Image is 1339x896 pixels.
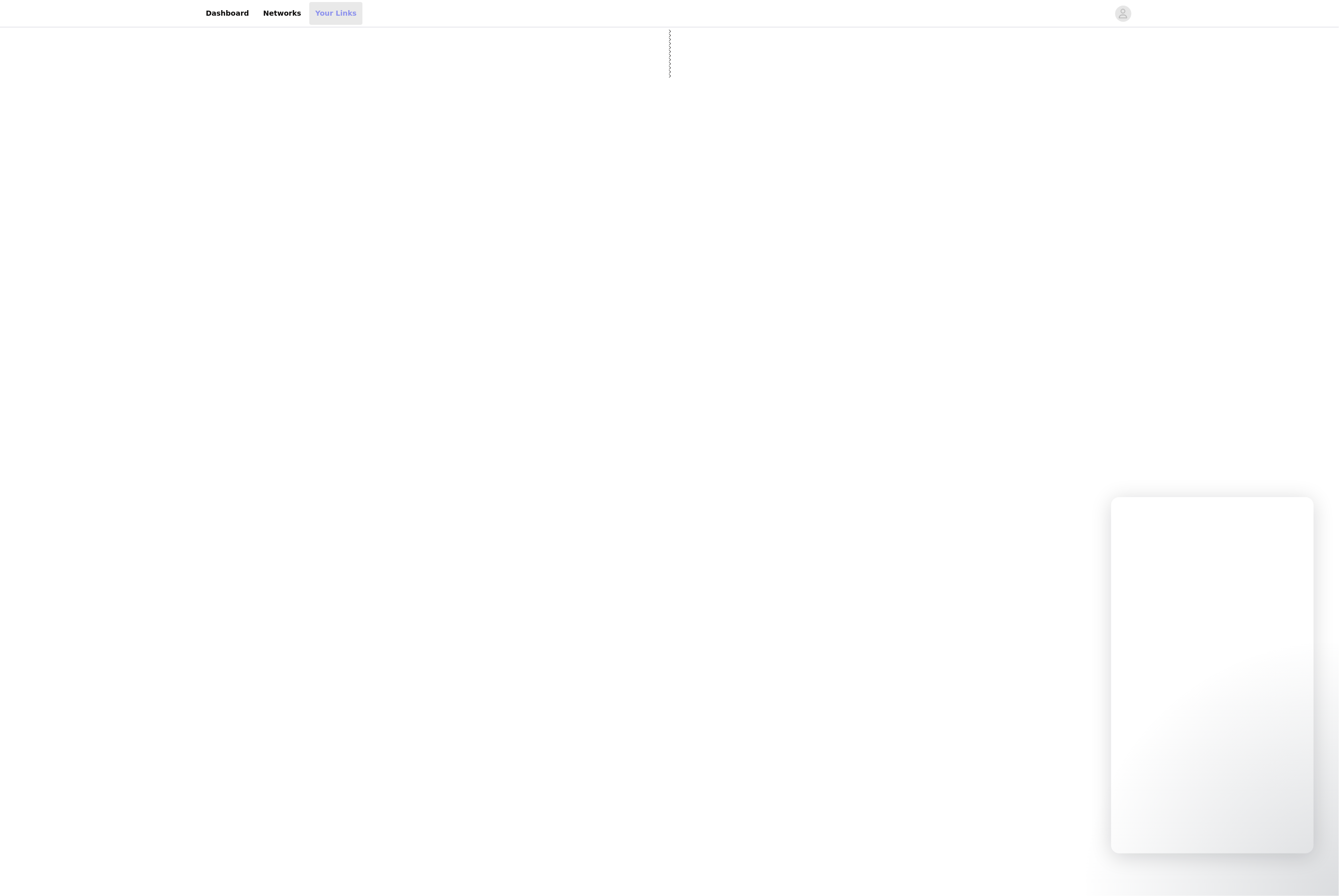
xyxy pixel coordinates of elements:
[1118,6,1128,22] div: avatar
[257,2,307,25] a: Networks
[1111,497,1314,853] iframe: Intercom live chat
[309,2,363,25] a: Your Links
[200,2,255,25] a: Dashboard
[1289,862,1314,886] iframe: Intercom live chat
